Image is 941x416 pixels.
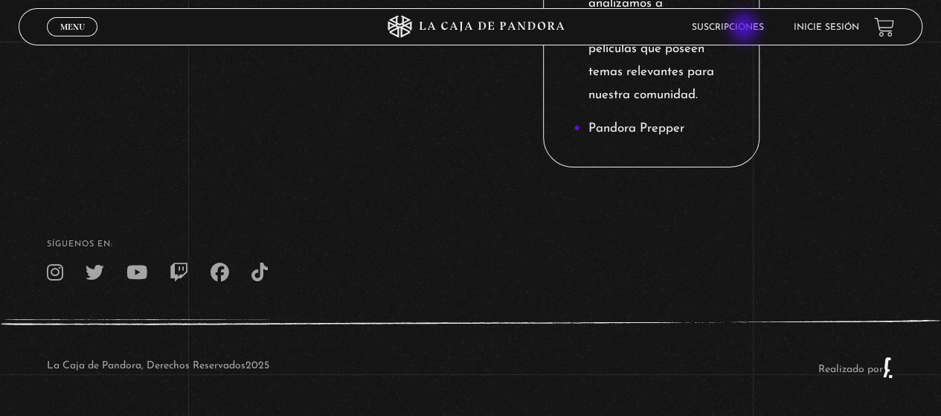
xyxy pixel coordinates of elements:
span: Cerrar [55,35,90,45]
span: Menu [60,22,85,31]
a: Realizado por [818,364,894,375]
li: Pandora Prepper [574,118,728,141]
p: La Caja de Pandora, Derechos Reservados 2025 [47,356,269,379]
a: View your shopping cart [874,17,894,37]
a: Inicie sesión [794,23,859,32]
a: Suscripciones [692,23,764,32]
h4: SÍguenos en: [47,240,894,249]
